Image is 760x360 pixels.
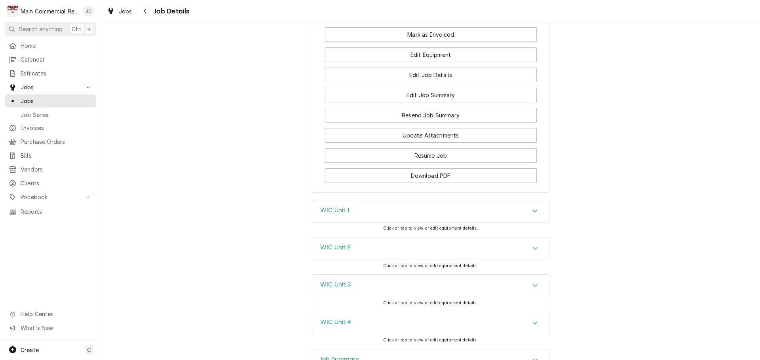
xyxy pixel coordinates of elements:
[5,39,96,52] a: Home
[312,275,549,297] button: Accordion Details Expand Trigger
[7,6,18,17] div: M
[5,205,96,218] a: Reports
[21,207,92,216] span: Reports
[5,135,96,148] a: Purchase Orders
[325,168,537,183] button: Download PDF
[21,41,92,50] span: Home
[21,193,80,201] span: Pricebook
[87,346,91,354] span: C
[21,347,39,353] span: Create
[21,97,92,105] span: Jobs
[325,163,537,183] div: Button Group Row
[87,25,91,33] span: K
[5,22,96,36] button: Search anythingCtrlK
[7,6,18,17] div: Main Commercial Refrigeration Service's Avatar
[312,200,549,222] div: Accordion Header
[5,81,96,94] a: Go to Jobs
[383,300,478,305] span: Click or tap to view or edit equipment details.
[325,123,537,143] div: Button Group Row
[21,165,92,173] span: Vendors
[325,82,537,102] div: Button Group Row
[325,42,537,62] div: Button Group Row
[312,237,549,260] div: WIC Unit 2
[320,207,350,214] h3: WIC Unit 1
[5,149,96,162] a: Bills
[5,53,96,66] a: Calendar
[325,68,537,82] button: Edit Job Details
[312,312,549,335] div: WIC Unit 4
[312,274,549,297] div: WIC Unit 3
[139,5,152,17] button: Navigate back
[5,190,96,204] a: Go to Pricebook
[21,69,92,77] span: Estimates
[104,5,135,18] a: Jobs
[312,200,549,223] div: WIC Unit 1
[325,128,537,143] button: Update Attachments
[325,47,537,62] button: Edit Equipment
[325,62,537,82] div: Button Group Row
[119,7,132,15] span: Jobs
[5,67,96,80] a: Estimates
[21,124,92,132] span: Invoices
[325,143,537,163] div: Button Group Row
[325,148,537,163] button: Resume Job
[5,121,96,134] a: Invoices
[312,275,549,297] div: Accordion Header
[83,6,94,17] div: JC
[5,94,96,107] a: Jobs
[325,7,537,183] div: Button Group
[19,25,63,33] span: Search anything
[320,244,351,251] h3: WIC Unit 2
[325,27,537,42] button: Mark as Invoiced
[320,281,351,288] h3: WIC Unit 3
[21,83,80,91] span: Jobs
[21,55,92,64] span: Calendar
[325,88,537,102] button: Edit Job Summary
[325,22,537,42] div: Button Group Row
[383,337,478,343] span: Click or tap to view or edit equipment details.
[21,7,79,15] div: Main Commercial Refrigeration Service
[5,307,96,320] a: Go to Help Center
[325,102,537,123] div: Button Group Row
[5,321,96,334] a: Go to What's New
[21,111,92,119] span: Job Series
[21,324,91,332] span: What's New
[320,319,351,326] h3: WIC Unit 4
[21,151,92,160] span: Bills
[21,179,92,187] span: Clients
[5,177,96,190] a: Clients
[5,108,96,121] a: Job Series
[72,25,82,33] span: Ctrl
[21,138,92,146] span: Purchase Orders
[5,163,96,176] a: Vendors
[383,263,478,268] span: Click or tap to view or edit equipment details.
[325,108,537,123] button: Resend Job Summary
[83,6,94,17] div: Jan Costello's Avatar
[21,310,91,318] span: Help Center
[312,312,549,334] div: Accordion Header
[312,237,549,260] div: Accordion Header
[312,200,549,222] button: Accordion Details Expand Trigger
[312,312,549,334] button: Accordion Details Expand Trigger
[312,237,549,260] button: Accordion Details Expand Trigger
[152,6,190,17] span: Job Details
[383,226,478,231] span: Click or tap to view or edit equipment details.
